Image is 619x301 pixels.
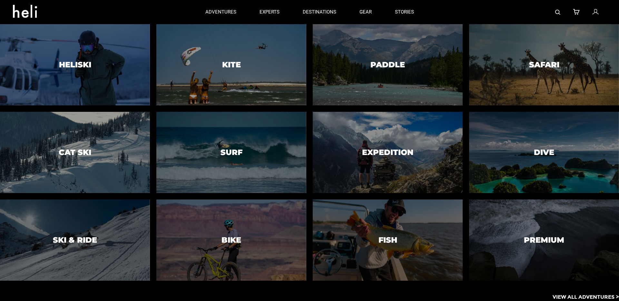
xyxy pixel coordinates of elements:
h3: Cat Ski [59,148,91,157]
p: destinations [303,9,336,15]
a: PremiumPremium image [469,199,619,281]
h3: Paddle [370,61,405,69]
h3: Dive [534,148,554,157]
h3: Heliski [59,61,91,69]
h3: Ski & Ride [53,236,97,244]
p: View All Adventures > [553,294,619,301]
h3: Fish [378,236,397,244]
h3: Premium [524,236,564,244]
p: experts [260,9,280,15]
h3: Expedition [362,148,413,157]
h3: Surf [221,148,242,157]
h3: Safari [529,61,559,69]
h3: Bike [221,236,241,244]
p: adventures [205,9,236,15]
h3: Kite [222,61,241,69]
img: search-bar-icon.svg [555,10,560,15]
